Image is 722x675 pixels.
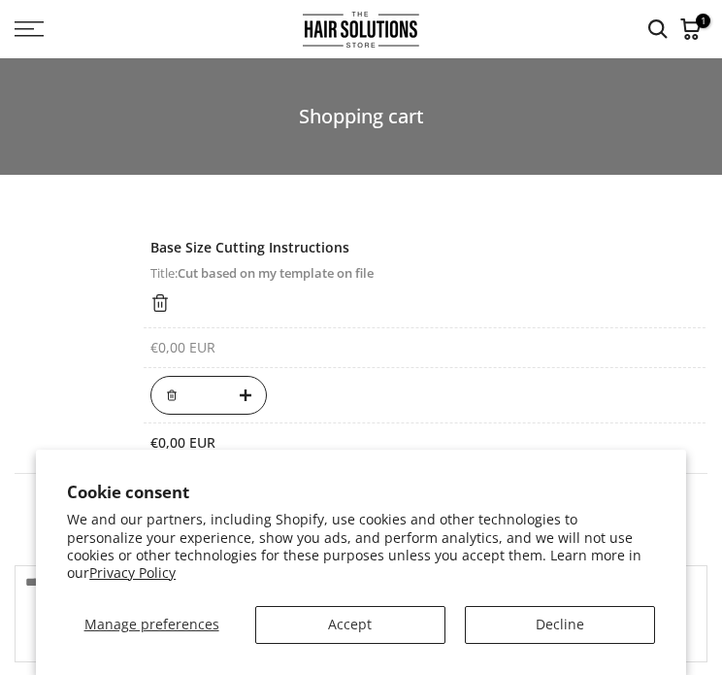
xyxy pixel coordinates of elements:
[89,563,176,582] a: Privacy Policy
[465,606,655,644] button: Decline
[150,238,374,257] a: Base Size Cutting Instructions
[150,433,215,452] span: €0,00 EUR
[680,18,702,40] a: 1
[255,606,445,644] button: Accept
[15,107,707,126] h1: Shopping cart
[150,262,374,284] p: Title:
[67,511,655,582] p: We and our partners, including Shopify, use cookies and other technologies to personalize your ex...
[696,14,710,28] span: 1
[84,615,219,633] span: Manage preferences
[67,481,655,503] h2: Cookie consent
[178,264,374,282] strong: Cut based on my template on file
[303,7,419,52] img: The Hair Solutions Store
[150,336,707,359] div: €0,00 EUR
[67,606,236,644] button: Manage preferences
